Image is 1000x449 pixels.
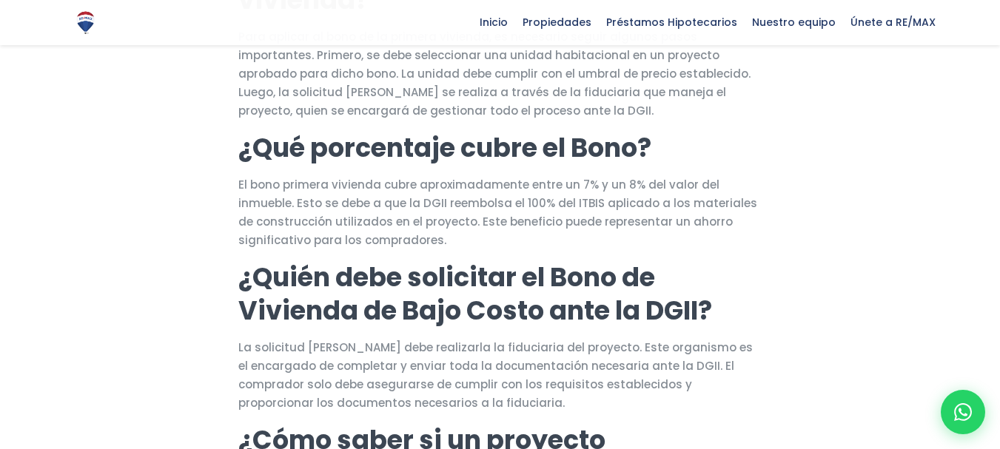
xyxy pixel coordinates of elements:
[472,11,515,33] span: Inicio
[599,11,745,33] span: Préstamos Hipotecarios
[515,11,599,33] span: Propiedades
[238,129,651,166] strong: ¿Qué porcentaje cubre el Bono?
[238,259,712,328] strong: ¿Quién debe solicitar el Bono de Vivienda de Bajo Costo ante la DGII?
[745,11,843,33] span: Nuestro equipo
[843,11,943,33] span: Únete a RE/MAX
[238,338,762,412] p: La solicitud [PERSON_NAME] debe realizarla la fiduciaria del proyecto. Este organismo es el encar...
[238,27,762,120] p: Para aplicar al bono de la primera vivienda, es necesario seguir algunos pasos importantes. Prime...
[73,10,98,36] img: Logo de REMAX
[238,175,762,249] p: El bono primera vivienda cubre aproximadamente entre un 7% y un 8% del valor del inmueble. Esto s...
